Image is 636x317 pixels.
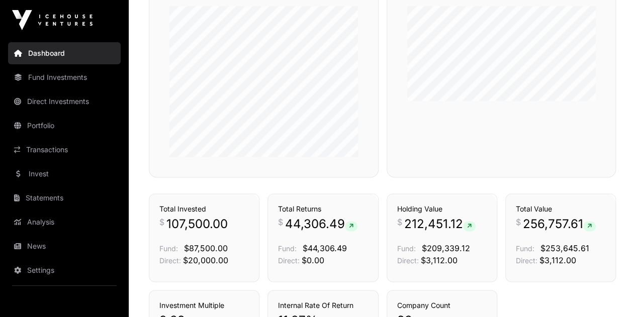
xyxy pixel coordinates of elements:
[397,204,487,214] h3: Holding Value
[183,255,228,265] span: $20,000.00
[12,10,93,30] img: Icehouse Ventures Logo
[278,204,368,214] h3: Total Returns
[397,244,416,253] span: Fund:
[159,204,249,214] h3: Total Invested
[8,115,121,137] a: Portfolio
[278,216,283,228] span: $
[8,163,121,185] a: Invest
[397,256,419,265] span: Direct:
[8,139,121,161] a: Transactions
[159,300,249,310] h3: Investment Multiple
[278,256,300,265] span: Direct:
[8,90,121,113] a: Direct Investments
[184,243,228,253] span: $87,500.00
[302,255,324,265] span: $0.00
[8,211,121,233] a: Analysis
[397,216,402,228] span: $
[303,243,347,253] span: $44,306.49
[159,256,181,265] span: Direct:
[278,300,368,310] h3: Internal Rate Of Return
[421,255,458,265] span: $3,112.00
[166,216,228,232] span: 107,500.00
[8,42,121,64] a: Dashboard
[539,255,576,265] span: $3,112.00
[159,244,178,253] span: Fund:
[285,216,357,232] span: 44,306.49
[586,269,636,317] iframe: Chat Widget
[516,216,521,228] span: $
[516,204,605,214] h3: Total Value
[540,243,589,253] span: $253,645.61
[8,187,121,209] a: Statements
[422,243,470,253] span: $209,339.12
[397,300,487,310] h3: Company Count
[516,244,534,253] span: Fund:
[523,216,596,232] span: 256,757.61
[8,259,121,281] a: Settings
[516,256,537,265] span: Direct:
[159,216,164,228] span: $
[8,66,121,88] a: Fund Investments
[404,216,476,232] span: 212,451.12
[8,235,121,257] a: News
[278,244,297,253] span: Fund:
